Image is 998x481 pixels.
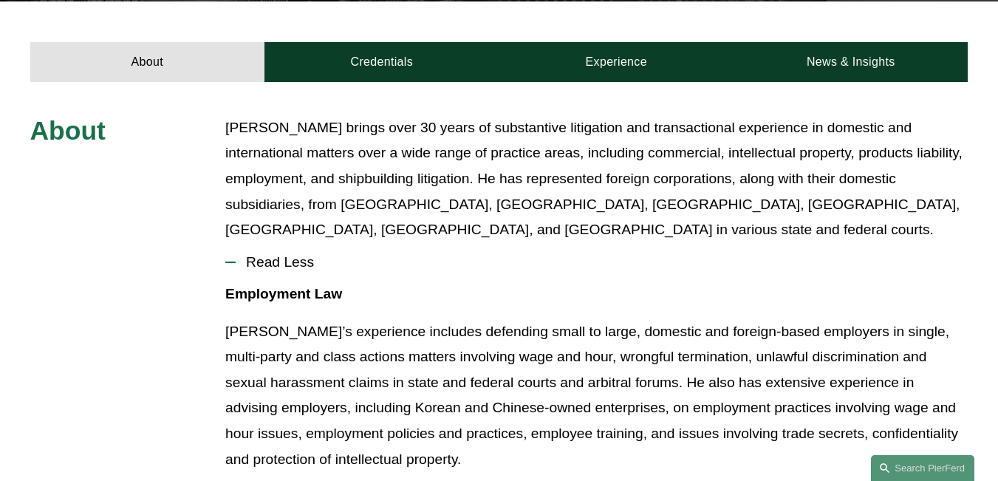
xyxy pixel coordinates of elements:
[871,455,974,481] a: Search this site
[225,286,342,301] strong: Employment Law
[236,254,968,270] span: Read Less
[30,116,106,146] span: About
[264,42,499,83] a: Credentials
[225,319,968,473] p: [PERSON_NAME]’s experience includes defending small to large, domestic and foreign-based employer...
[734,42,968,83] a: News & Insights
[225,243,968,282] button: Read Less
[30,42,264,83] a: About
[499,42,734,83] a: Experience
[225,115,968,243] p: [PERSON_NAME] brings over 30 years of substantive litigation and transactional experience in dome...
